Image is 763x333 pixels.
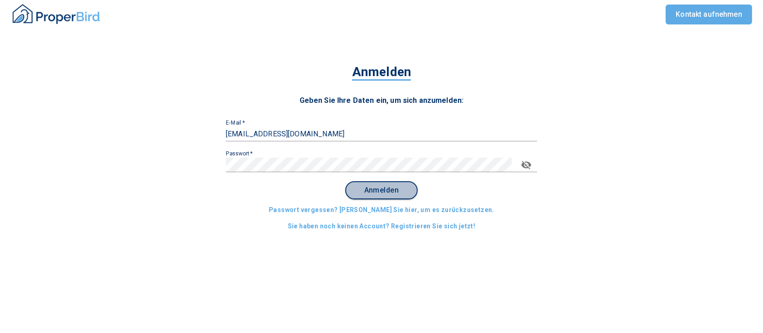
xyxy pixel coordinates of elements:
[226,127,537,141] input: johndoe@example.com
[352,64,411,81] span: Anmelden
[284,218,479,235] button: Sie haben noch keinen Account? Registrieren Sie sich jetzt!
[300,96,464,105] span: Geben Sie Ihre Daten ein, um sich anzumelden:
[345,181,418,199] button: Anmelden
[11,0,101,29] button: ProperBird Logo and Home Button
[265,202,498,218] button: Passwort vergessen? [PERSON_NAME] Sie hier, um es zurückzusetzen.
[353,186,410,194] span: Anmelden
[11,3,101,25] img: ProperBird Logo and Home Button
[515,154,537,176] button: toggle password visibility
[226,151,253,156] label: Passwort
[666,5,752,24] a: Kontakt aufnehmen
[288,221,476,232] span: Sie haben noch keinen Account? Registrieren Sie sich jetzt!
[269,204,494,216] span: Passwort vergessen? [PERSON_NAME] Sie hier, um es zurückzusetzen.
[226,120,245,125] label: E-Mail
